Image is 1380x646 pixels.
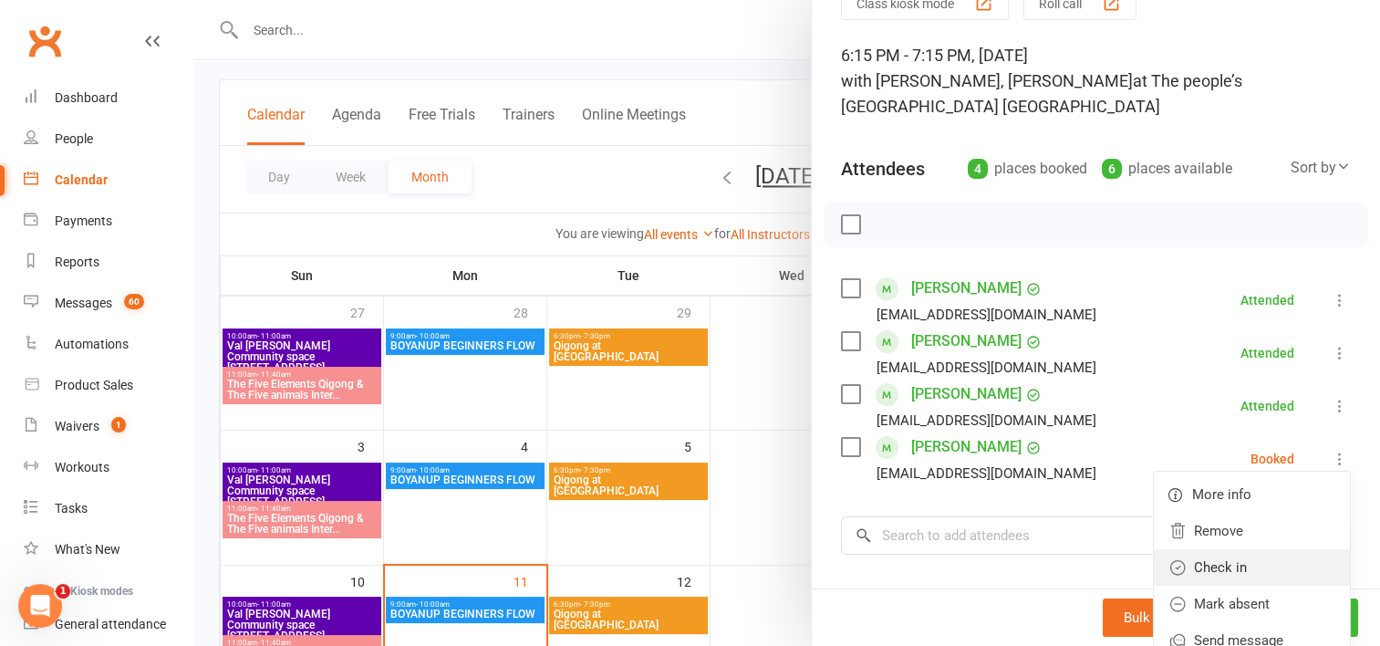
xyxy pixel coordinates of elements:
[877,303,1096,327] div: [EMAIL_ADDRESS][DOMAIN_NAME]
[1102,156,1232,182] div: places available
[911,274,1022,303] a: [PERSON_NAME]
[55,214,112,228] div: Payments
[24,529,192,570] a: What's New
[55,378,133,392] div: Product Sales
[55,255,99,269] div: Reports
[841,516,1351,555] input: Search to add attendees
[24,406,192,447] a: Waivers 1
[55,172,108,187] div: Calendar
[1102,159,1122,179] div: 6
[1103,599,1261,637] button: Bulk add attendees
[24,201,192,242] a: Payments
[124,294,144,309] span: 60
[968,159,988,179] div: 4
[911,432,1022,462] a: [PERSON_NAME]
[1154,586,1350,622] a: Mark absent
[1154,513,1350,549] a: Remove
[111,417,126,432] span: 1
[877,409,1096,432] div: [EMAIL_ADDRESS][DOMAIN_NAME]
[1154,476,1350,513] a: More info
[55,337,129,351] div: Automations
[24,119,192,160] a: People
[24,488,192,529] a: Tasks
[1240,347,1294,359] div: Attended
[877,462,1096,485] div: [EMAIL_ADDRESS][DOMAIN_NAME]
[24,324,192,365] a: Automations
[56,584,70,599] span: 1
[1250,453,1294,465] div: Booked
[24,242,192,283] a: Reports
[841,43,1351,120] div: 6:15 PM - 7:15 PM, [DATE]
[55,542,120,557] div: What's New
[24,604,192,645] a: General attendance kiosk mode
[55,131,93,146] div: People
[55,501,88,516] div: Tasks
[22,18,67,64] a: Clubworx
[1192,484,1251,505] span: More info
[841,71,1133,90] span: with [PERSON_NAME], [PERSON_NAME]
[1154,549,1350,586] a: Check in
[18,584,62,628] iframe: Intercom live chat
[841,156,925,182] div: Attendees
[911,327,1022,356] a: [PERSON_NAME]
[55,617,166,631] div: General attendance
[1240,294,1294,307] div: Attended
[24,447,192,488] a: Workouts
[24,160,192,201] a: Calendar
[24,78,192,119] a: Dashboard
[968,156,1087,182] div: places booked
[24,365,192,406] a: Product Sales
[24,283,192,324] a: Messages 60
[911,380,1022,409] a: [PERSON_NAME]
[1240,400,1294,412] div: Attended
[55,419,99,433] div: Waivers
[1291,156,1351,180] div: Sort by
[55,460,109,474] div: Workouts
[55,296,112,310] div: Messages
[877,356,1096,380] div: [EMAIL_ADDRESS][DOMAIN_NAME]
[55,90,118,105] div: Dashboard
